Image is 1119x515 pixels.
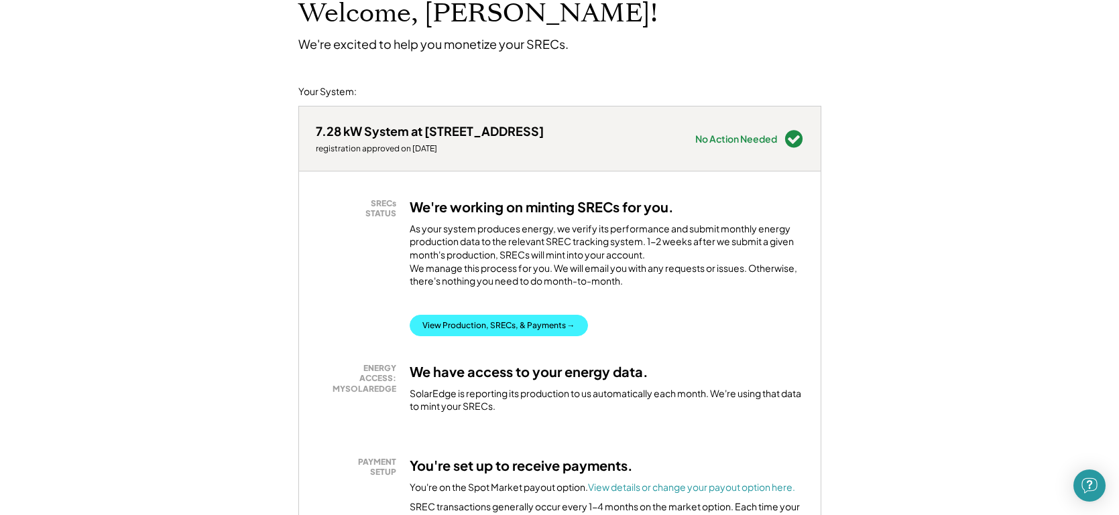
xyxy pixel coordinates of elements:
[410,457,633,474] h3: You're set up to receive payments.
[410,363,648,380] h3: We have access to your energy data.
[410,481,795,494] div: You're on the Spot Market payout option.
[298,85,357,98] div: Your System:
[1073,469,1106,502] div: Open Intercom Messenger
[695,134,777,143] div: No Action Needed
[316,123,544,139] div: 7.28 kW System at [STREET_ADDRESS]
[316,143,544,154] div: registration approved on [DATE]
[410,315,588,336] button: View Production, SRECs, & Payments →
[410,198,674,216] h3: We're working on minting SRECs for you.
[322,457,396,477] div: PAYMENT SETUP
[298,36,569,52] div: We're excited to help you monetize your SRECs.
[322,363,396,394] div: ENERGY ACCESS: MYSOLAREDGE
[410,222,804,295] div: As your system produces energy, we verify its performance and submit monthly energy production da...
[410,387,804,413] div: SolarEdge is reporting its production to us automatically each month. We're using that data to mi...
[588,481,795,493] a: View details or change your payout option here.
[322,198,396,219] div: SRECs STATUS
